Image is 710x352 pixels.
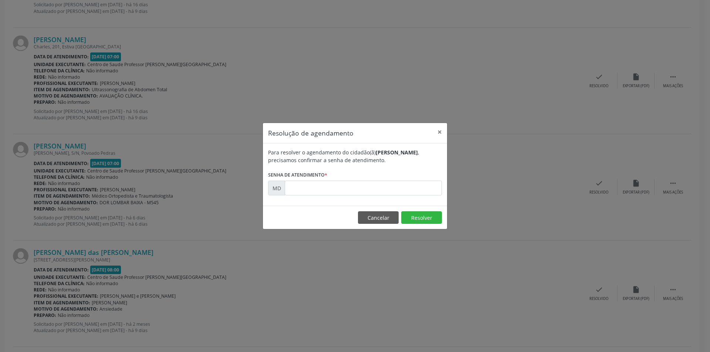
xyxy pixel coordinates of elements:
[268,148,442,164] div: Para resolver o agendamento do cidadão(ã) , precisamos confirmar a senha de atendimento.
[401,211,442,224] button: Resolver
[432,123,447,141] button: Close
[376,149,418,156] b: [PERSON_NAME]
[358,211,399,224] button: Cancelar
[268,181,285,195] div: MD
[268,128,354,138] h5: Resolução de agendamento
[268,169,327,181] label: Senha de atendimento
